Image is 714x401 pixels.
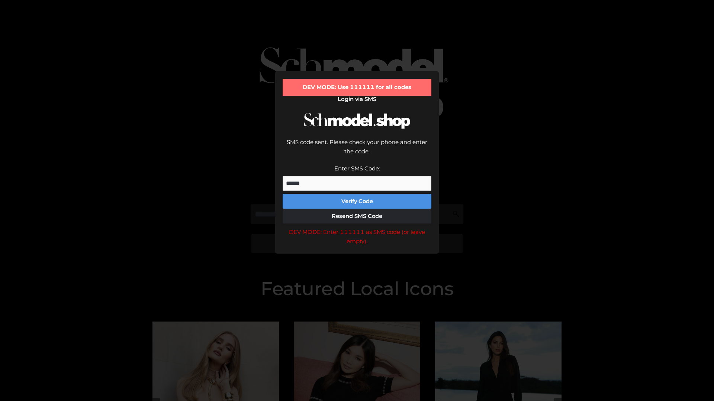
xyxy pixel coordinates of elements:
button: Resend SMS Code [283,209,431,224]
label: Enter SMS Code: [334,165,380,172]
h2: Login via SMS [283,96,431,102]
div: SMS code sent. Please check your phone and enter the code. [283,137,431,164]
div: DEV MODE: Use 111111 for all codes [283,79,431,96]
div: DEV MODE: Enter 111111 as SMS code (or leave empty). [283,227,431,246]
img: Schmodel Logo [301,106,413,136]
button: Verify Code [283,194,431,209]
